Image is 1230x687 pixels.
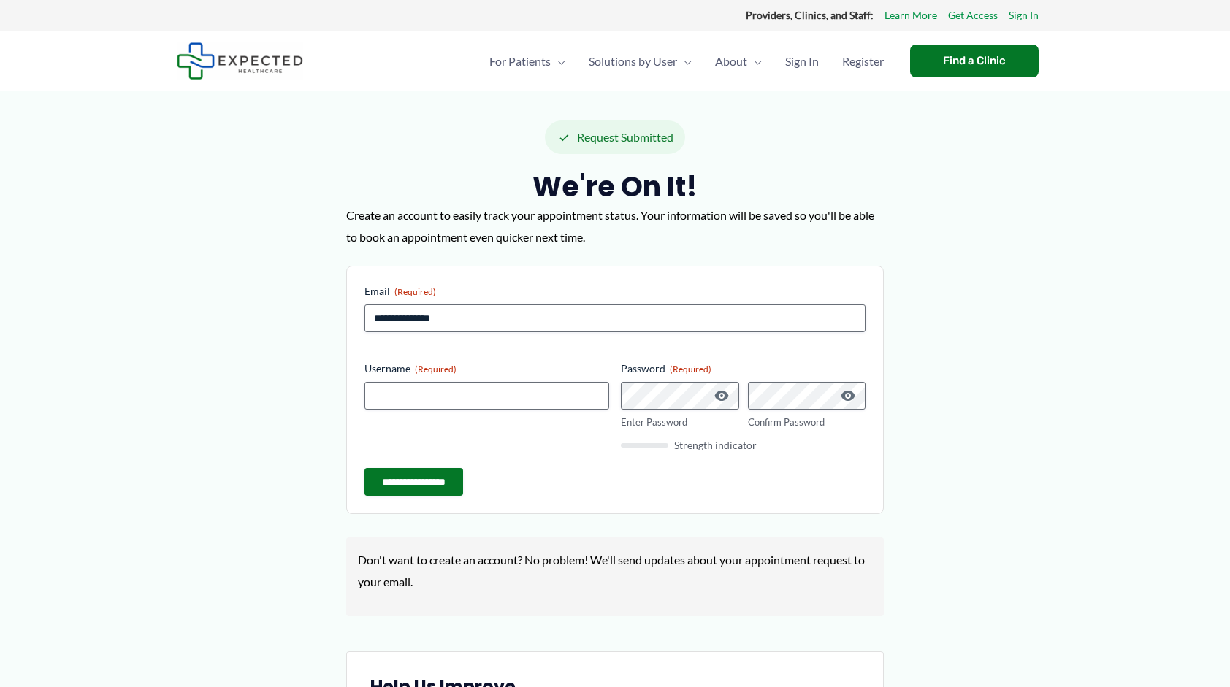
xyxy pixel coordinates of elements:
[621,415,739,429] label: Enter Password
[177,42,303,80] img: Expected Healthcare Logo - side, dark font, small
[830,36,895,87] a: Register
[551,36,565,87] span: Menu Toggle
[948,6,998,25] a: Get Access
[577,36,703,87] a: Solutions by UserMenu Toggle
[364,284,866,299] label: Email
[839,387,857,404] button: Show Password
[478,36,895,87] nav: Primary Site Navigation
[358,549,872,592] p: Don't want to create an account? No problem! We'll send updates about your appointment request to...
[703,36,773,87] a: AboutMenu Toggle
[478,36,577,87] a: For PatientsMenu Toggle
[670,364,711,375] span: (Required)
[545,120,685,154] div: Request Submitted
[885,6,937,25] a: Learn More
[346,204,884,247] p: Create an account to easily track your appointment status. Your information will be saved so you'...
[785,36,819,87] span: Sign In
[621,440,866,450] div: Strength indicator
[910,45,1039,77] a: Find a Clinic
[677,36,692,87] span: Menu Toggle
[1009,6,1039,25] a: Sign In
[746,9,874,21] strong: Providers, Clinics, and Staff:
[364,361,609,376] label: Username
[589,36,677,87] span: Solutions by User
[747,36,762,87] span: Menu Toggle
[415,364,457,375] span: (Required)
[748,415,866,429] label: Confirm Password
[346,169,884,204] h2: We're on it!
[715,36,747,87] span: About
[713,387,730,404] button: Show Password
[773,36,830,87] a: Sign In
[842,36,884,87] span: Register
[489,36,551,87] span: For Patients
[621,361,711,376] legend: Password
[394,286,436,297] span: (Required)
